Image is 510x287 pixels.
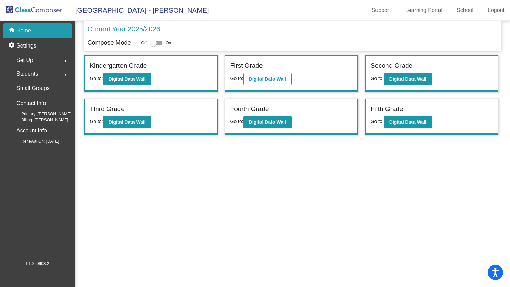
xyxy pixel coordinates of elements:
span: Off [141,40,146,46]
b: Digital Data Wall [249,76,286,82]
label: Second Grade [371,61,413,71]
button: Digital Data Wall [384,116,432,128]
span: Students [16,69,38,79]
span: Renewal On: [DATE] [10,138,59,144]
a: Learning Portal [400,5,448,16]
button: Digital Data Wall [103,116,151,128]
button: Digital Data Wall [243,116,292,128]
a: School [451,5,479,16]
span: Primary: [PERSON_NAME] [10,111,72,117]
span: Go to: [90,76,103,81]
p: Settings [16,42,36,50]
b: Digital Data Wall [109,76,146,82]
mat-icon: arrow_right [61,70,69,79]
p: Compose Mode [87,38,131,48]
mat-icon: settings [8,42,16,50]
span: Go to: [371,76,384,81]
button: Digital Data Wall [243,73,292,85]
span: Go to: [371,119,384,124]
span: Go to: [230,76,243,81]
b: Digital Data Wall [249,119,286,125]
label: Fourth Grade [230,104,269,114]
span: Go to: [90,119,103,124]
button: Digital Data Wall [103,73,151,85]
span: [GEOGRAPHIC_DATA] - [PERSON_NAME] [68,5,209,16]
span: Set Up [16,55,33,65]
b: Digital Data Wall [389,76,426,82]
label: First Grade [230,61,263,71]
label: Third Grade [90,104,124,114]
mat-icon: home [8,27,16,35]
a: Logout [482,5,510,16]
p: Small Groups [16,83,50,93]
b: Digital Data Wall [109,119,146,125]
label: Kindergarten Grade [90,61,147,71]
p: Account Info [16,126,47,135]
a: Support [366,5,396,16]
span: Billing: [PERSON_NAME] [10,117,68,123]
label: Fifth Grade [371,104,403,114]
button: Digital Data Wall [384,73,432,85]
mat-icon: arrow_right [61,57,69,65]
p: Contact Info [16,99,46,108]
p: Current Year 2025/2026 [87,24,160,34]
p: Home [16,27,31,35]
b: Digital Data Wall [389,119,426,125]
span: On [166,40,171,46]
span: Go to: [230,119,243,124]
